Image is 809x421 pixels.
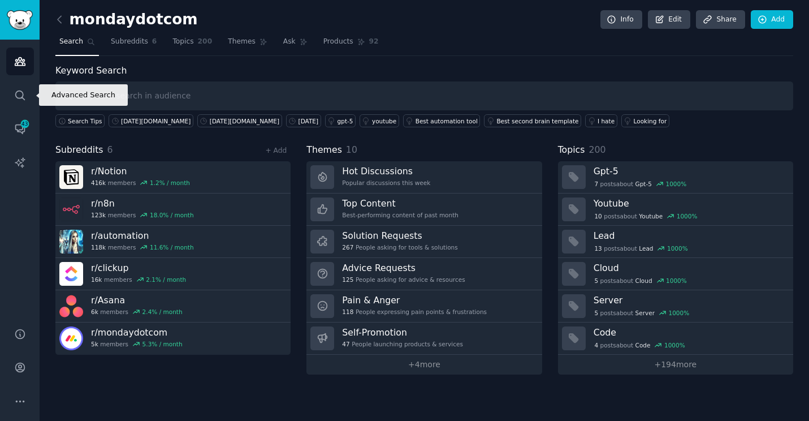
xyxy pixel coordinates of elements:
a: Best second brain template [484,114,581,127]
span: 7 [594,180,598,188]
a: r/Asana6kmembers2.4% / month [55,290,291,323]
div: I hate [598,117,615,125]
span: 200 [589,144,605,155]
span: 267 [342,243,353,251]
a: Ask [279,33,312,56]
img: Asana [59,294,83,318]
a: +194more [558,355,793,375]
div: post s about [594,276,688,286]
a: Topics200 [168,33,216,56]
div: members [91,340,183,348]
span: Subreddits [55,143,103,157]
a: Server5postsaboutServer1000% [558,290,793,323]
img: Notion [59,165,83,189]
a: youtube [360,114,399,127]
div: Best-performing content of past month [342,211,458,219]
a: Add [751,10,793,29]
div: People asking for advice & resources [342,276,465,283]
a: Best automation tool [403,114,481,127]
a: Edit [648,10,690,29]
div: 2.1 % / month [146,276,186,283]
span: 5 [594,277,598,285]
div: Looking for [634,117,667,125]
span: 10 [594,212,602,220]
a: r/mondaydotcom5kmembers5.3% / month [55,323,291,355]
div: post s about [594,211,699,221]
h3: r/ Notion [91,165,190,177]
span: 6 [107,144,113,155]
span: Ask [283,37,296,47]
span: 5 [594,309,598,317]
label: Keyword Search [55,65,127,76]
h3: r/ n8n [91,197,194,209]
a: Search [55,33,99,56]
span: Topics [558,143,585,157]
a: Cloud5postsaboutCloud1000% [558,258,793,290]
a: Youtube10postsaboutYoutube1000% [558,194,793,226]
a: Solution Requests267People asking for tools & solutions [306,226,542,258]
a: r/automation118kmembers11.6% / month [55,226,291,258]
h3: Cloud [594,262,785,274]
div: youtube [372,117,396,125]
span: Cloud [635,277,652,285]
h3: Lead [594,230,785,242]
div: 1000 % [669,309,690,317]
div: post s about [594,179,687,189]
span: 416k [91,179,106,187]
span: 123k [91,211,106,219]
span: Code [635,341,651,349]
a: r/clickup16kmembers2.1% / month [55,258,291,290]
div: post s about [594,243,689,254]
span: Products [323,37,353,47]
h3: Self-Promotion [342,327,463,338]
div: 1000 % [667,244,688,252]
a: Code4postsaboutCode1000% [558,323,793,355]
a: Info [600,10,642,29]
div: [DATE][DOMAIN_NAME] [210,117,279,125]
div: members [91,243,194,251]
div: 1000 % [666,277,687,285]
div: People asking for tools & solutions [342,243,457,251]
span: 6 [152,37,157,47]
div: [DATE][DOMAIN_NAME] [121,117,191,125]
div: 11.6 % / month [150,243,194,251]
span: Server [635,309,655,317]
div: post s about [594,308,690,318]
div: Popular discussions this week [342,179,430,187]
div: 1000 % [664,341,685,349]
h3: r/ clickup [91,262,186,274]
a: gpt-5 [325,114,356,127]
h3: Youtube [594,197,785,209]
span: 118 [342,308,353,316]
h3: Solution Requests [342,230,457,242]
h3: r/ Asana [91,294,183,306]
div: post s about [594,340,686,350]
a: [DATE] [286,114,321,127]
img: mondaydotcom [59,327,83,350]
div: 1.2 % / month [150,179,190,187]
a: Pain & Anger118People expressing pain points & frustrations [306,290,542,323]
span: 118k [91,243,106,251]
span: 43 [20,120,30,128]
span: 125 [342,276,353,283]
span: 200 [198,37,213,47]
div: members [91,179,190,187]
span: Search Tips [68,117,102,125]
span: Topics [172,37,193,47]
a: Advice Requests125People asking for advice & resources [306,258,542,290]
div: 1000 % [677,212,698,220]
h3: r/ mondaydotcom [91,327,183,338]
a: Share [696,10,745,29]
a: I hate [585,114,617,127]
div: People expressing pain points & frustrations [342,308,487,316]
div: 1000 % [665,180,686,188]
div: [DATE] [298,117,319,125]
div: members [91,276,186,283]
div: 2.4 % / month [142,308,183,316]
span: Search [59,37,83,47]
a: Lead13postsaboutLead1000% [558,226,793,258]
a: Gpt-57postsaboutGpt-51000% [558,161,793,194]
span: Themes [228,37,256,47]
span: Themes [306,143,342,157]
img: n8n [59,197,83,221]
